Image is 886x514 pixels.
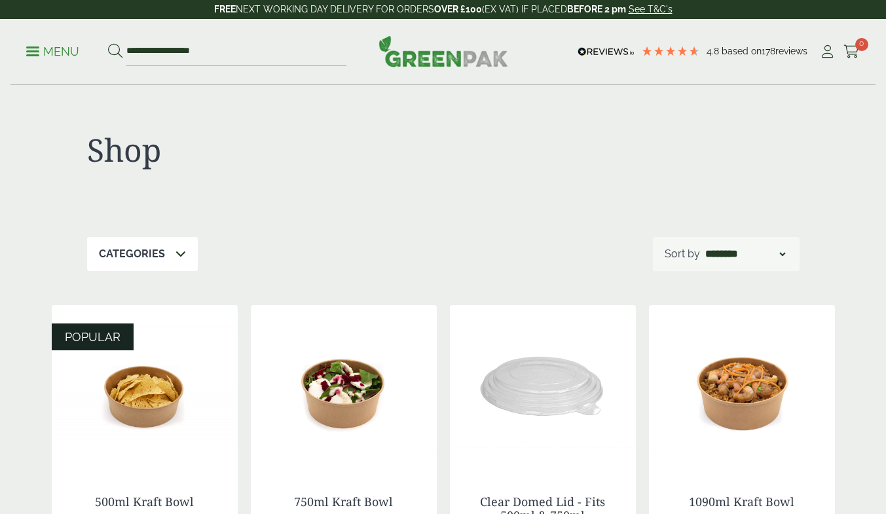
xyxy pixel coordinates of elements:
h1: Shop [87,131,443,169]
select: Shop order [703,246,788,262]
i: Cart [843,45,860,58]
div: 4.78 Stars [641,45,700,57]
strong: FREE [214,4,236,14]
a: Menu [26,44,79,57]
i: My Account [819,45,836,58]
a: See T&C's [629,4,673,14]
p: Sort by [665,246,700,262]
span: reviews [775,46,807,56]
p: Menu [26,44,79,60]
img: Kraft Bowl 500ml with Nachos [52,305,238,469]
img: Kraft Bowl 1090ml with Prawns and Rice [649,305,835,469]
a: 750ml Kraft Bowl [294,494,393,509]
strong: OVER £100 [434,4,482,14]
span: Based on [722,46,762,56]
img: Clear Domed Lid - Fits 750ml-0 [450,305,636,469]
span: 178 [762,46,775,56]
img: REVIEWS.io [578,47,635,56]
a: 1090ml Kraft Bowl [689,494,794,509]
img: GreenPak Supplies [378,35,508,67]
p: Categories [99,246,165,262]
img: Kraft Bowl 750ml with Goats Cheese Salad Open [251,305,437,469]
strong: BEFORE 2 pm [567,4,626,14]
a: 0 [843,42,860,62]
span: 4.8 [707,46,722,56]
span: 0 [855,38,868,51]
a: 500ml Kraft Bowl [95,494,194,509]
span: POPULAR [65,330,120,344]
